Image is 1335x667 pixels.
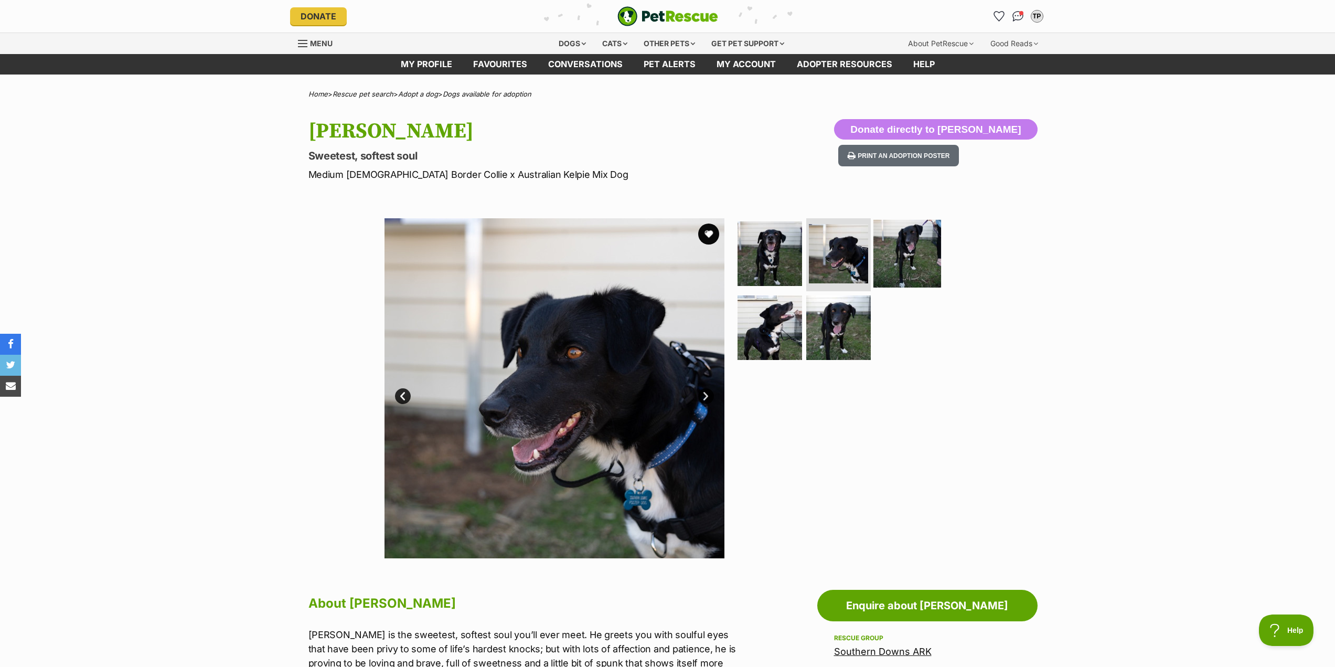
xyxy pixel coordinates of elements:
[308,90,328,98] a: Home
[983,33,1045,54] div: Good Reads
[538,54,633,75] a: conversations
[786,54,903,75] a: Adopter resources
[298,33,340,52] a: Menu
[704,33,792,54] div: Get pet support
[290,7,347,25] a: Donate
[901,33,981,54] div: About PetRescue
[991,8,1008,25] a: Favourites
[834,646,932,657] a: Southern Downs ARK
[806,295,871,360] img: Photo of Freddie
[333,90,393,98] a: Rescue pet search
[817,590,1038,621] a: Enquire about [PERSON_NAME]
[706,54,786,75] a: My account
[463,54,538,75] a: Favourites
[310,39,333,48] span: Menu
[698,224,719,245] button: favourite
[738,295,802,360] img: Photo of Freddie
[1032,11,1042,22] div: TP
[308,592,742,615] h2: About [PERSON_NAME]
[308,119,752,143] h1: [PERSON_NAME]
[903,54,945,75] a: Help
[443,90,531,98] a: Dogs available for adoption
[595,33,635,54] div: Cats
[1259,615,1314,646] iframe: Help Scout Beacon - Open
[282,90,1053,98] div: > > >
[617,6,718,26] a: PetRescue
[551,33,593,54] div: Dogs
[991,8,1045,25] ul: Account quick links
[873,219,941,287] img: Photo of Freddie
[1010,8,1027,25] a: Conversations
[390,54,463,75] a: My profile
[395,388,411,404] a: Prev
[834,119,1037,140] button: Donate directly to [PERSON_NAME]
[698,388,714,404] a: Next
[636,33,702,54] div: Other pets
[1,1,9,9] img: consumer-privacy-logo.png
[1029,8,1045,25] button: My account
[617,6,718,26] img: logo-e224e6f780fb5917bec1dbf3a21bbac754714ae5b6737aabdf751b685950b380.svg
[308,167,752,182] p: Medium [DEMOGRAPHIC_DATA] Border Collie x Australian Kelpie Mix Dog
[633,54,706,75] a: Pet alerts
[398,90,438,98] a: Adopt a dog
[809,224,868,283] img: Photo of Freddie
[838,145,959,166] button: Print an adoption poster
[1012,11,1023,22] img: chat-41dd97257d64d25036548639549fe6c8038ab92f7586957e7f3b1b290dea8141.svg
[738,221,802,286] img: Photo of Freddie
[834,634,1021,642] div: Rescue group
[308,149,752,163] p: Sweetest, softest soul
[385,218,724,558] img: Photo of Freddie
